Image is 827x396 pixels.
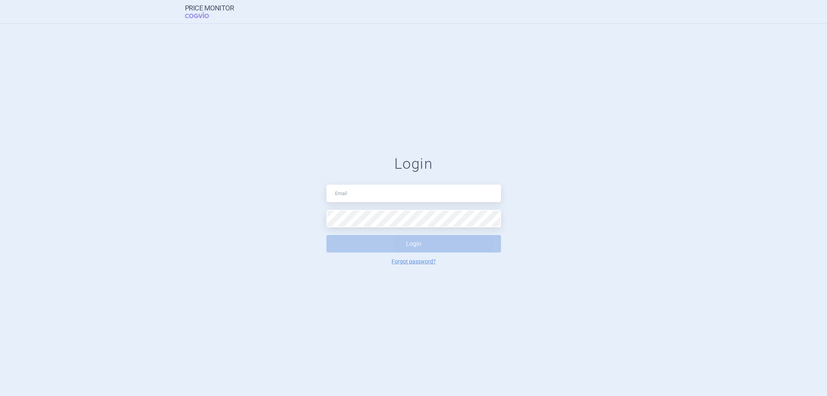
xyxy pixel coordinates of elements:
a: Price MonitorCOGVIO [185,4,234,19]
span: COGVIO [185,12,220,18]
h1: Login [326,155,501,173]
strong: Price Monitor [185,4,234,12]
input: Email [326,185,501,202]
button: Login [326,235,501,252]
a: Forgot password? [392,259,436,264]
